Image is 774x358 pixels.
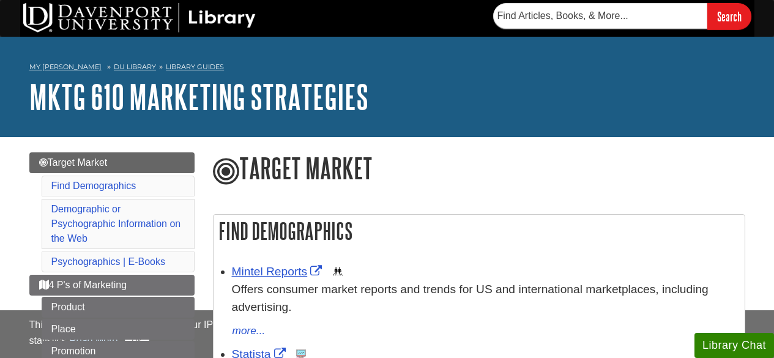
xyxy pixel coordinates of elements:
[23,3,256,32] img: DU Library
[493,3,707,29] input: Find Articles, Books, & More...
[333,267,343,277] img: Demographics
[51,181,136,191] a: Find Demographics
[29,152,195,173] a: Target Market
[42,319,195,340] a: Place
[707,3,751,29] input: Search
[29,78,368,116] a: MKTG 610 Marketing Strategies
[232,281,739,316] p: Offers consumer market reports and trends for US and international marketplaces, including advert...
[39,157,108,168] span: Target Market
[51,256,165,267] a: Psychographics | E-Books
[39,280,127,290] span: 4 P's of Marketing
[29,275,195,296] a: 4 P's of Marketing
[42,297,195,318] a: Product
[694,333,774,358] button: Library Chat
[214,215,745,247] h2: Find Demographics
[493,3,751,29] form: Searches DU Library's articles, books, and more
[114,62,156,71] a: DU Library
[232,265,326,278] a: Link opens in new window
[166,62,224,71] a: Library Guides
[29,59,745,78] nav: breadcrumb
[232,323,266,340] button: more...
[29,62,102,72] a: My [PERSON_NAME]
[51,204,181,244] a: Demographic or Psychographic Information on the Web
[213,152,745,187] h1: Target Market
